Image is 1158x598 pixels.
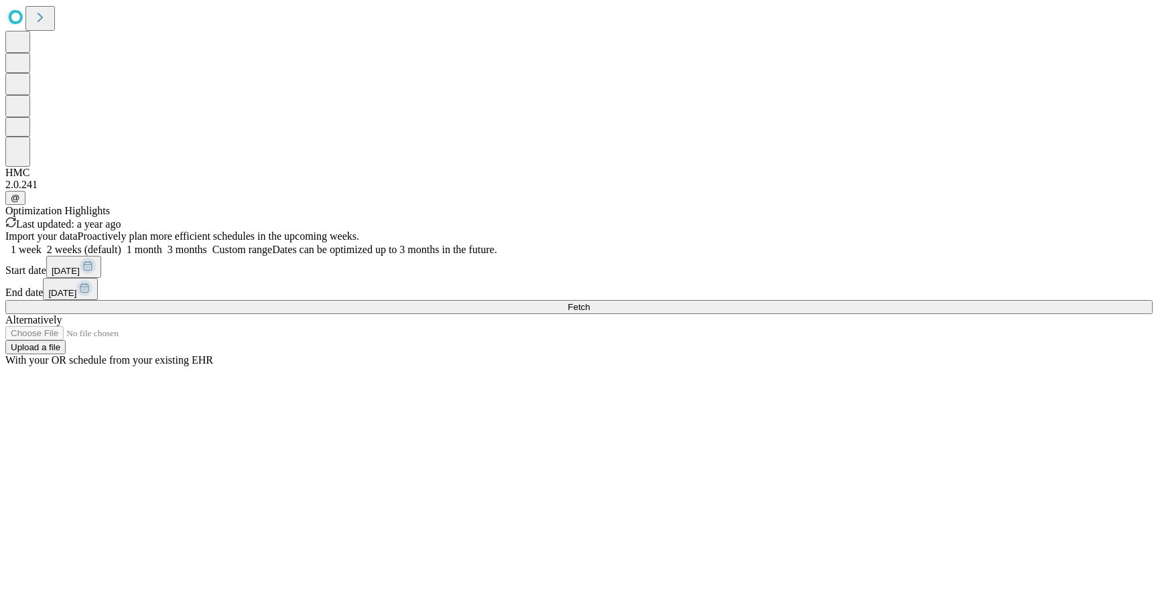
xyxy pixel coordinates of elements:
span: Dates can be optimized up to 3 months in the future. [272,244,497,255]
span: Last updated: a year ago [16,218,121,230]
span: With your OR schedule from your existing EHR [5,354,213,366]
span: 2 weeks (default) [47,244,121,255]
button: [DATE] [46,256,101,278]
button: Fetch [5,300,1153,314]
span: Fetch [568,302,590,312]
div: End date [5,278,1153,300]
span: 1 month [127,244,162,255]
span: Custom range [212,244,272,255]
span: [DATE] [48,288,76,298]
span: 3 months [168,244,207,255]
div: HMC [5,167,1153,179]
span: Import your data [5,230,78,242]
span: Proactively plan more efficient schedules in the upcoming weeks. [78,230,359,242]
button: @ [5,191,25,205]
div: 2.0.241 [5,179,1153,191]
span: @ [11,193,20,203]
span: 1 week [11,244,42,255]
span: Alternatively [5,314,62,325]
button: [DATE] [43,278,98,300]
span: [DATE] [52,266,80,276]
span: Optimization Highlights [5,205,110,216]
div: Start date [5,256,1153,278]
button: Upload a file [5,340,66,354]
